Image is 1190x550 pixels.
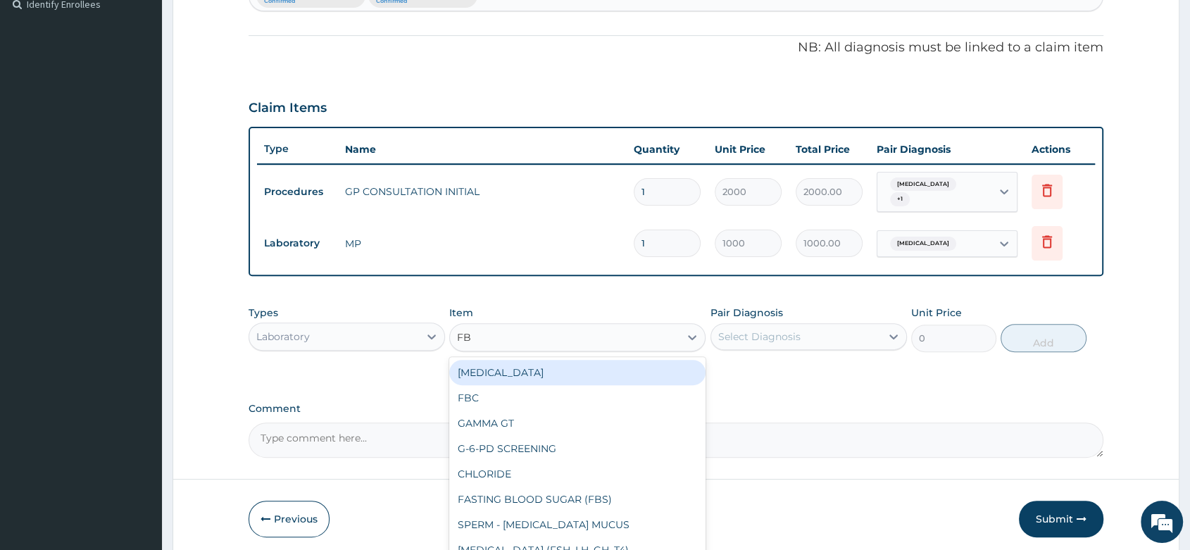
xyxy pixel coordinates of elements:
td: MP [338,230,627,258]
label: Unit Price [911,306,962,320]
button: Add [1001,324,1086,352]
th: Quantity [627,135,708,163]
td: Procedures [257,179,338,205]
button: Previous [249,501,330,537]
div: SPERM - [MEDICAL_DATA] MUCUS [449,512,706,537]
img: d_794563401_company_1708531726252_794563401 [26,70,57,106]
div: Laboratory [256,330,310,344]
div: Chat with us now [73,79,237,97]
span: [MEDICAL_DATA] [890,177,956,192]
div: GAMMA GT [449,411,706,436]
div: Select Diagnosis [718,330,801,344]
td: Laboratory [257,230,338,256]
td: GP CONSULTATION INITIAL [338,177,627,206]
label: Types [249,307,278,319]
div: G-6-PD SCREENING [449,436,706,461]
span: [MEDICAL_DATA] [890,237,956,251]
div: FBC [449,385,706,411]
span: + 1 [890,192,910,206]
label: Comment [249,403,1103,415]
th: Name [338,135,627,163]
p: NB: All diagnosis must be linked to a claim item [249,39,1103,57]
th: Pair Diagnosis [870,135,1025,163]
th: Unit Price [708,135,789,163]
span: We're online! [82,177,194,320]
h3: Claim Items [249,101,327,116]
button: Submit [1019,501,1103,537]
th: Actions [1025,135,1095,163]
label: Pair Diagnosis [710,306,783,320]
div: CHLORIDE [449,461,706,487]
th: Total Price [789,135,870,163]
th: Type [257,136,338,162]
textarea: Type your message and hit 'Enter' [7,385,268,434]
div: [MEDICAL_DATA] [449,360,706,385]
div: FASTING BLOOD SUGAR (FBS) [449,487,706,512]
div: Minimize live chat window [231,7,265,41]
label: Item [449,306,473,320]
